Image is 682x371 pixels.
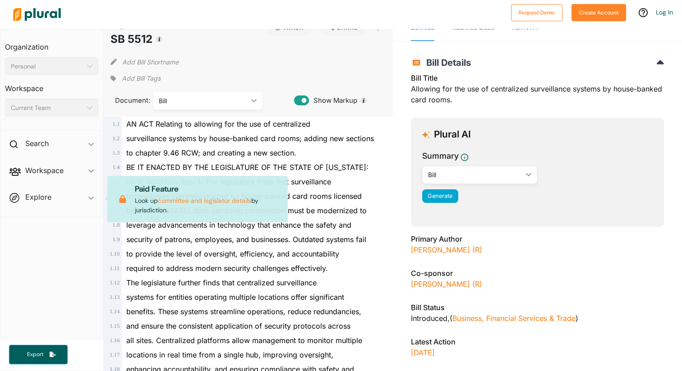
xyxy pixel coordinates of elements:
h3: Co-sponsor [411,268,664,279]
span: 1 . 9 [112,236,120,243]
span: to chapter 9.46 RCW; and creating a new section. [126,148,296,157]
span: 1 . 15 [110,323,120,329]
span: AN ACT Relating to allowing for the use of centralized [126,119,310,128]
p: [DATE] [411,347,664,358]
span: systems for entities operating multiple locations offer significant [126,293,344,302]
div: Add tags [111,72,160,85]
button: Export [9,345,68,364]
a: Business, Financial Services & Trade [452,314,576,323]
div: Personal [11,62,83,71]
a: committee and legislator details [158,197,251,205]
div: Tooltip anchor [155,35,163,43]
span: The legislature further finds that centralized surveillance [126,278,317,287]
h3: Bill Title [411,73,664,83]
span: to provide the level of oversight, efficiency, and accountability [126,249,339,258]
span: BE IT ENACTED BY THE LEGISLATURE OF THE STATE OF [US_STATE]: [126,163,369,172]
button: Request Demo [511,4,562,21]
span: Add Bill Tags [122,74,161,83]
span: security of patrons, employees, and businesses. Outdated systems fail [126,235,366,244]
a: [PERSON_NAME] (R) [411,279,482,289]
span: 1 . 4 [112,164,120,170]
button: Generate [422,189,458,203]
h3: Organization [5,34,98,54]
a: Log In [656,8,673,16]
h3: Workspace [5,75,98,95]
span: Document: [111,96,142,105]
h3: Plural AI [434,129,471,140]
span: 1 . 13 [110,294,120,300]
button: Add Bill Shortname [122,55,179,69]
h3: Latest Action [411,336,664,347]
span: Bill Details [422,57,471,68]
p: Paid Feature [135,183,281,195]
span: 1 . 14 [110,308,120,315]
div: Allowing for the use of centralized surveillance systems by house-banked card rooms. [411,73,664,110]
p: Look up by jurisdiction. [135,183,281,215]
h3: Bill Status [411,302,664,313]
div: Bill [159,96,248,105]
span: 1 . 11 [110,265,120,271]
span: 1 . 2 [112,135,120,142]
div: Introduced , ( ) [411,313,664,324]
span: Export [21,351,50,358]
div: Tooltip anchor [359,96,368,105]
span: all sites. Centralized platforms allow management to monitor multiple [126,336,362,345]
span: leverage advancements in technology that enhance the safety and [126,220,351,229]
div: Bill [428,170,523,179]
span: surveillance systems by house-banked card rooms; adding new sections [126,134,374,143]
h3: Primary Author [411,234,664,244]
span: required to address modern security challenges effectively. [126,264,328,273]
a: Request Demo [511,7,562,17]
a: Create Account [571,7,626,17]
span: locations in real time from a single hub, improving oversight, [126,350,333,359]
span: 1 . 17 [110,352,120,358]
span: Show Markup [309,96,357,105]
span: 1 . 8 [112,222,120,228]
div: Current Team [11,103,83,113]
span: and ensure the consistent application of security protocols across [126,321,350,330]
h3: Summary [422,150,459,162]
span: 1 . 3 [112,150,120,156]
h2: Search [25,138,49,148]
button: Create Account [571,4,626,21]
span: 1 . 16 [110,337,120,344]
span: 1 . 1 [112,121,120,127]
h1: SB 5512 [111,31,240,47]
span: 1 . 12 [110,279,120,286]
span: benefits. These systems streamline operations, reduce redundancies, [126,307,361,316]
span: Generate [428,192,452,199]
span: 1 . 10 [110,251,120,257]
a: [PERSON_NAME] (R) [411,245,482,254]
